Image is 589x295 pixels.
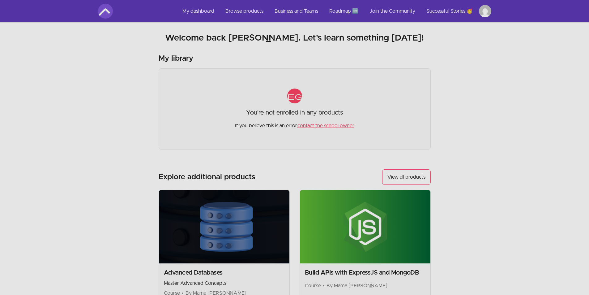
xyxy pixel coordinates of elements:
img: Product image for Build APIs with ExpressJS and MongoDB [300,190,430,263]
a: Join the Community [365,4,420,19]
img: Product image for Advanced Databases [159,190,289,263]
a: My dashboard [177,4,219,19]
img: Amigoscode logo [98,4,113,19]
h2: Build APIs with ExpressJS and MongoDB [305,268,425,277]
p: If you believe this is an error, [235,117,354,129]
h3: My library [159,54,193,63]
p: You're not enrolled in any products [246,108,343,117]
span: • [323,283,325,288]
a: contact the school owner [297,123,354,128]
img: Profile image for Syed Asghar Abbas Zaidi [479,5,491,17]
a: View all products [382,169,431,185]
h3: Explore additional products [159,172,255,182]
a: Browse products [220,4,268,19]
p: Master Advanced Concepts [164,280,284,287]
a: Roadmap 🆕 [324,4,363,19]
a: Business and Teams [270,4,323,19]
h2: Welcome back [PERSON_NAME]. Let's learn something [DATE]! [98,33,491,44]
nav: Main [177,4,491,19]
span: By Mama [PERSON_NAME] [327,283,387,288]
a: Successful Stories 🥳 [421,4,478,19]
span: Course [305,283,321,288]
h2: Advanced Databases [164,268,284,277]
span: category [287,89,302,103]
